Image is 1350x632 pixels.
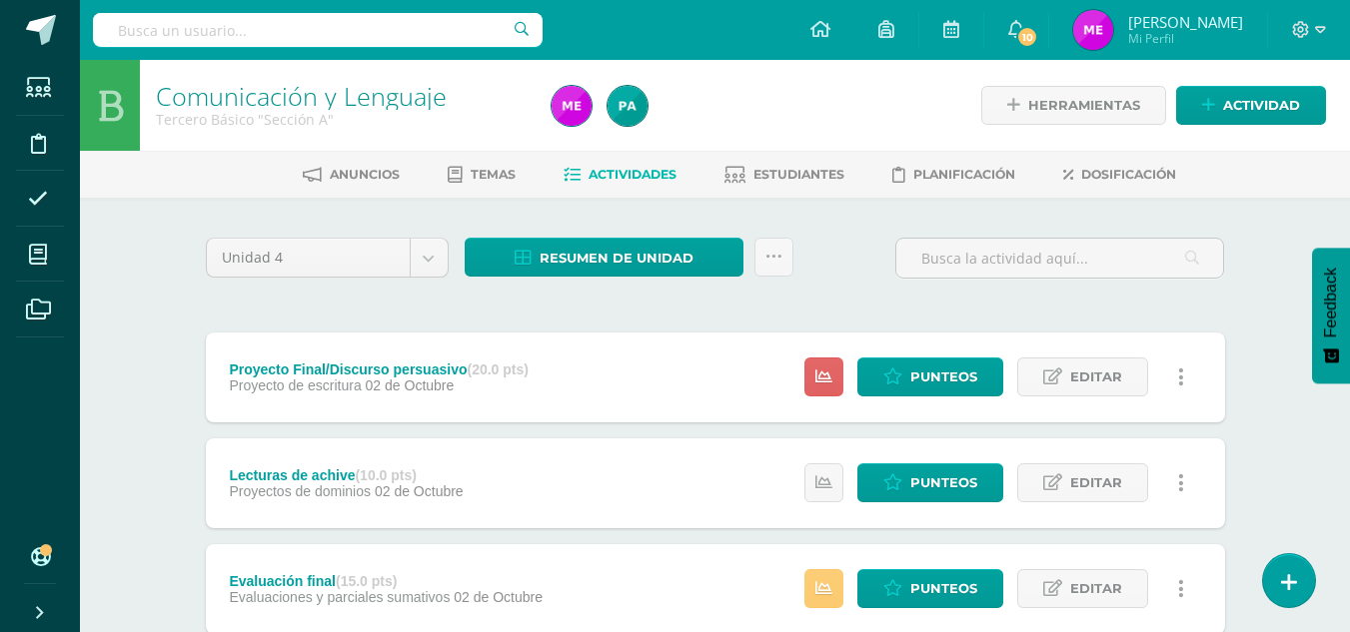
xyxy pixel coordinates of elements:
span: 02 de Octubre [375,483,464,499]
span: Proyectos de dominios [229,483,371,499]
span: Feedback [1322,268,1340,337]
span: Temas [471,167,516,182]
strong: (15.0 pts) [336,573,397,589]
a: Punteos [857,569,1003,608]
span: Editar [1070,570,1122,607]
a: Actividades [564,159,676,191]
a: Planificación [892,159,1015,191]
span: 02 de Octubre [366,377,455,393]
span: 10 [1016,26,1038,48]
a: Anuncios [303,159,400,191]
span: [PERSON_NAME] [1128,12,1243,32]
span: Evaluaciones y parciales sumativos [229,589,450,605]
a: Herramientas [981,86,1166,125]
span: Dosificación [1081,167,1176,182]
a: Estudiantes [724,159,844,191]
strong: (20.0 pts) [467,361,528,377]
div: Proyecto Final/Discurso persuasivo [229,361,529,377]
span: Estudiantes [753,167,844,182]
div: Tercero Básico 'Sección A' [156,110,528,129]
span: Punteos [910,358,977,395]
span: Proyecto de escritura [229,377,361,393]
h1: Comunicación y Lenguaje [156,82,528,110]
span: Resumen de unidad [540,240,693,277]
a: Actividad [1176,86,1326,125]
a: Unidad 4 [207,239,448,277]
span: Actividad [1223,87,1300,124]
a: Punteos [857,463,1003,502]
span: 02 de Octubre [454,589,543,605]
span: Punteos [910,570,977,607]
input: Busca un usuario... [93,13,543,47]
img: f0e654219e4525b0f5d703f555697591.png [552,86,592,126]
span: Planificación [913,167,1015,182]
span: Anuncios [330,167,400,182]
span: Actividades [589,167,676,182]
span: Editar [1070,464,1122,501]
a: Punteos [857,357,1003,396]
span: Editar [1070,358,1122,395]
span: Mi Perfil [1128,30,1243,47]
button: Feedback - Mostrar encuesta [1312,248,1350,383]
strong: (10.0 pts) [355,467,416,483]
a: Temas [448,159,516,191]
img: 25cbe30f78927f3be28dbebb0b80f141.png [608,86,648,126]
span: Herramientas [1028,87,1140,124]
a: Resumen de unidad [465,238,743,277]
img: f0e654219e4525b0f5d703f555697591.png [1073,10,1113,50]
a: Comunicación y Lenguaje [156,79,447,113]
input: Busca la actividad aquí... [896,239,1223,278]
div: Lecturas de achive [229,467,463,483]
span: Unidad 4 [222,239,395,277]
div: Evaluación final [229,573,543,589]
a: Dosificación [1063,159,1176,191]
span: Punteos [910,464,977,501]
